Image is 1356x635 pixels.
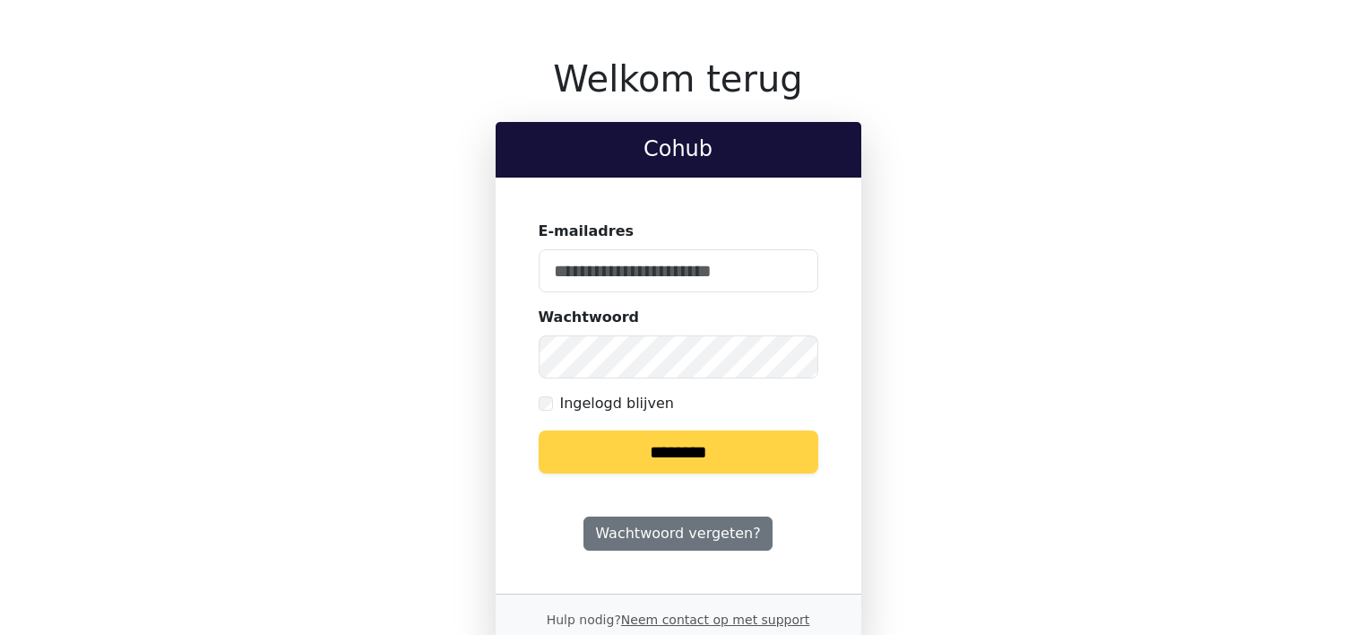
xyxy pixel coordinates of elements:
a: Neem contact op met support [621,613,809,627]
a: Wachtwoord vergeten? [583,517,772,551]
label: E-mailadres [539,221,635,242]
small: Hulp nodig? [547,613,810,627]
h2: Cohub [510,136,847,162]
h1: Welkom terug [496,57,861,100]
label: Ingelogd blijven [560,393,674,414]
label: Wachtwoord [539,307,640,328]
